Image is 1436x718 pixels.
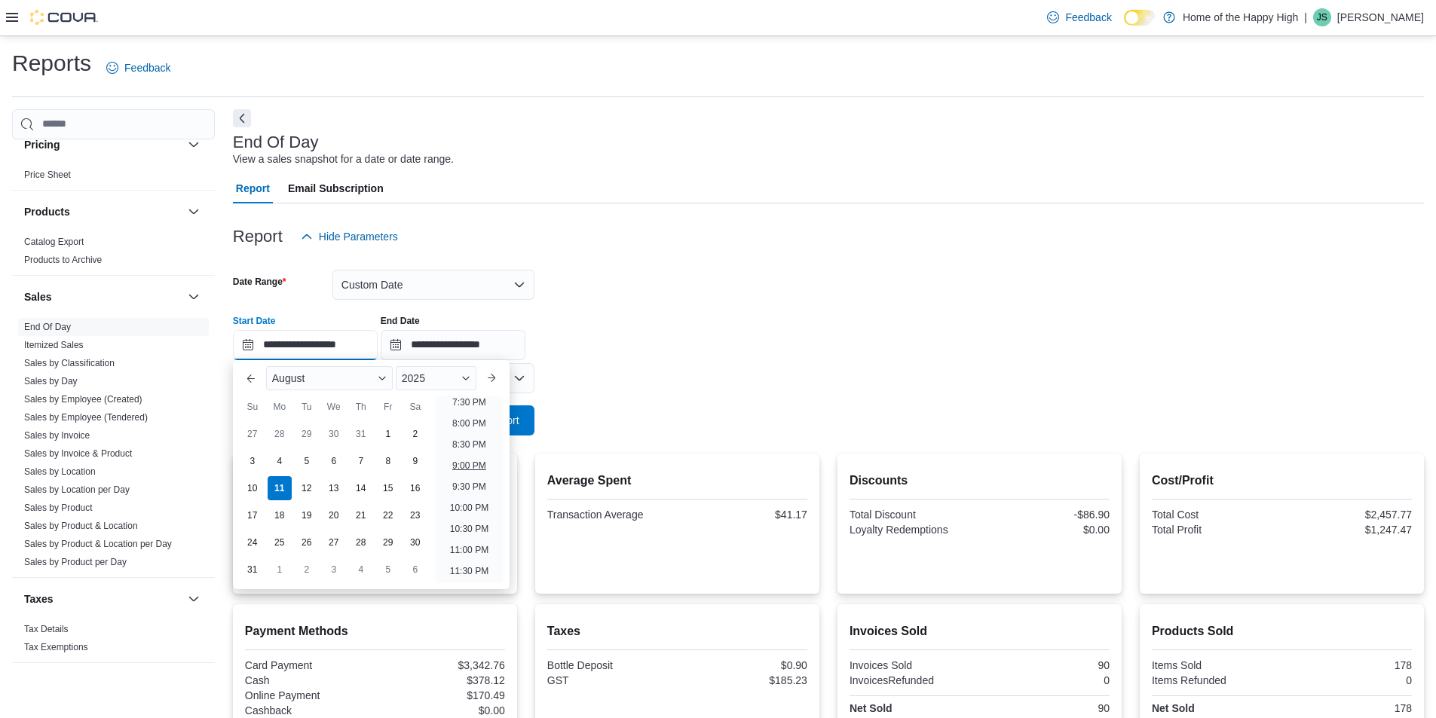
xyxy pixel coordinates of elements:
[444,541,494,559] li: 11:00 PM
[268,395,292,419] div: Mo
[982,509,1110,521] div: -$86.90
[12,233,215,275] div: Products
[1152,674,1279,686] div: Items Refunded
[295,476,319,500] div: day-12
[24,623,69,635] span: Tax Details
[378,659,505,671] div: $3,342.76
[245,659,372,671] div: Card Payment
[233,276,286,288] label: Date Range
[24,641,88,653] span: Tax Exemptions
[239,366,263,390] button: Previous Month
[376,503,400,527] div: day-22
[322,395,346,419] div: We
[378,704,505,716] div: $0.00
[240,395,265,419] div: Su
[24,557,127,567] a: Sales by Product per Day
[12,318,215,577] div: Sales
[24,236,84,248] span: Catalog Export
[378,689,505,701] div: $170.49
[1284,659,1412,671] div: 178
[1284,674,1412,686] div: 0
[24,340,84,350] a: Itemized Sales
[850,509,977,521] div: Total Discount
[1337,8,1424,26] p: [PERSON_NAME]
[24,466,96,478] span: Sales by Location
[1284,509,1412,521] div: $2,457.77
[24,412,148,423] a: Sales by Employee (Tendered)
[24,204,182,219] button: Products
[24,556,127,568] span: Sales by Product per Day
[266,366,393,390] div: Button. Open the month selector. August is currently selected.
[332,270,534,300] button: Custom Date
[680,509,807,521] div: $41.17
[295,530,319,555] div: day-26
[240,476,265,500] div: day-10
[376,422,400,446] div: day-1
[547,472,807,490] h2: Average Spent
[12,620,215,662] div: Taxes
[1304,8,1307,26] p: |
[349,449,373,473] div: day-7
[24,289,52,304] h3: Sales
[349,530,373,555] div: day-28
[24,169,71,181] span: Price Sheet
[245,622,505,640] h2: Payment Methods
[239,420,429,583] div: August, 2025
[1152,659,1279,671] div: Items Sold
[295,558,319,582] div: day-2
[850,674,977,686] div: InvoicesRefunded
[24,137,182,152] button: Pricing
[245,689,372,701] div: Online Payment
[376,558,400,582] div: day-5
[240,503,265,527] div: day-17
[24,448,132,459] a: Sales by Invoice & Product
[233,109,251,127] button: Next
[24,137,60,152] h3: Pricing
[376,476,400,500] div: day-15
[185,288,203,306] button: Sales
[24,538,172,550] span: Sales by Product & Location per Day
[233,151,454,167] div: View a sales snapshot for a date or date range.
[378,674,505,686] div: $378.12
[403,395,427,419] div: Sa
[233,228,283,246] h3: Report
[24,204,70,219] h3: Products
[850,659,977,671] div: Invoices Sold
[982,702,1110,714] div: 90
[295,422,319,446] div: day-29
[24,289,182,304] button: Sales
[547,509,675,521] div: Transaction Average
[272,372,305,384] span: August
[547,659,675,671] div: Bottle Deposit
[1313,8,1331,26] div: Jack Sharp
[24,339,84,351] span: Itemized Sales
[446,457,492,475] li: 9:00 PM
[381,330,525,360] input: Press the down key to open a popover containing a calendar.
[240,449,265,473] div: day-3
[680,659,807,671] div: $0.90
[1183,8,1298,26] p: Home of the Happy High
[24,539,172,549] a: Sales by Product & Location per Day
[322,503,346,527] div: day-20
[403,558,427,582] div: day-6
[322,476,346,500] div: day-13
[349,395,373,419] div: Th
[24,591,182,606] button: Taxes
[295,222,404,252] button: Hide Parameters
[1124,10,1156,26] input: Dark Mode
[446,393,492,411] li: 7:30 PM
[24,521,138,531] a: Sales by Product & Location
[240,422,265,446] div: day-27
[376,395,400,419] div: Fr
[236,173,270,203] span: Report
[1152,702,1195,714] strong: Net Sold
[982,674,1110,686] div: 0
[1152,472,1412,490] h2: Cost/Profit
[245,674,372,686] div: Cash
[376,530,400,555] div: day-29
[1152,622,1412,640] h2: Products Sold
[444,520,494,538] li: 10:30 PM
[24,502,93,514] span: Sales by Product
[322,558,346,582] div: day-3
